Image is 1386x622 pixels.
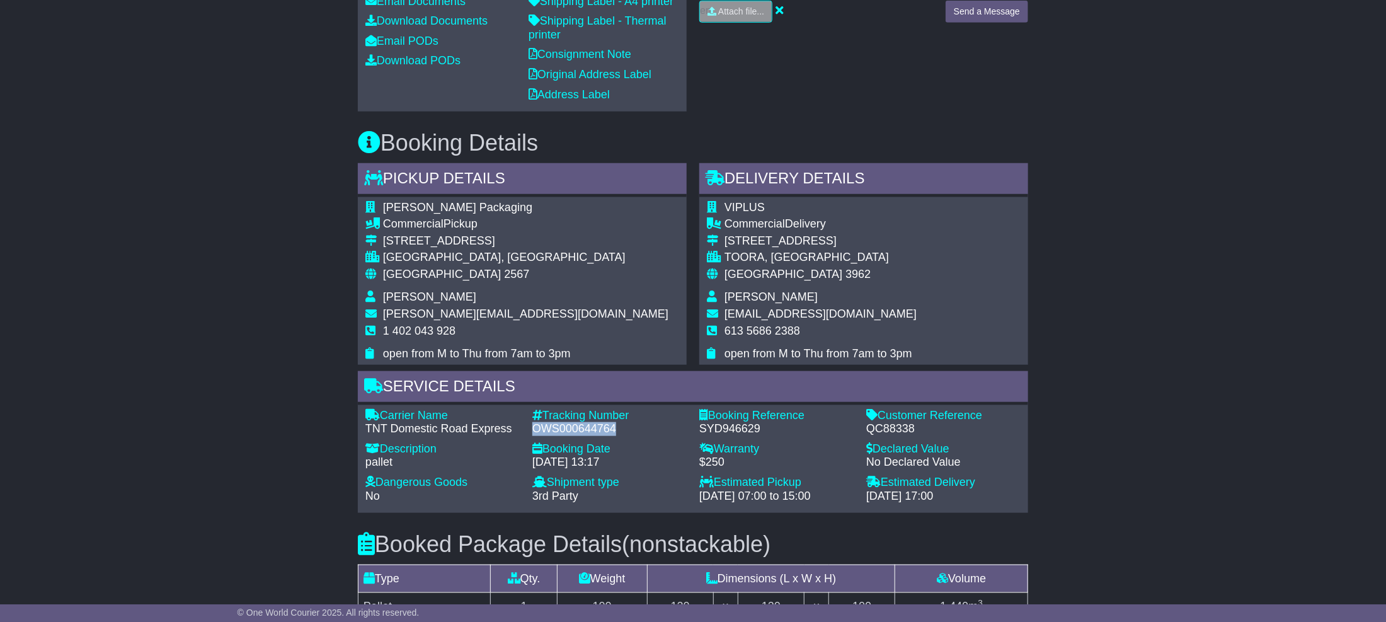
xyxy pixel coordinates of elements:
[866,490,1021,504] div: [DATE] 17:00
[699,163,1028,197] div: Delivery Details
[738,592,804,620] td: 120
[713,592,738,620] td: x
[365,54,461,67] a: Download PODs
[724,347,912,360] span: open from M to Thu from 7am to 3pm
[358,592,491,620] td: Pallet
[532,476,687,490] div: Shipment type
[358,371,1028,405] div: Service Details
[724,201,765,214] span: VIPLUS
[724,251,917,265] div: TOORA, [GEOGRAPHIC_DATA]
[383,291,476,303] span: [PERSON_NAME]
[699,409,854,423] div: Booking Reference
[895,592,1028,620] td: m
[529,68,651,81] a: Original Address Label
[383,217,668,231] div: Pickup
[529,14,667,41] a: Shipping Label - Thermal printer
[866,476,1021,490] div: Estimated Delivery
[622,531,770,557] span: (nonstackable)
[724,268,842,280] span: [GEOGRAPHIC_DATA]
[699,442,854,456] div: Warranty
[365,14,488,27] a: Download Documents
[365,476,520,490] div: Dangerous Goods
[491,565,557,592] td: Qty.
[532,409,687,423] div: Tracking Number
[532,490,578,502] span: 3rd Party
[504,268,529,280] span: 2567
[724,217,785,230] span: Commercial
[383,234,668,248] div: [STREET_ADDRESS]
[978,598,983,608] sup: 3
[365,422,520,436] div: TNT Domestic Road Express
[829,592,895,620] td: 100
[647,565,895,592] td: Dimensions (L x W x H)
[866,409,1021,423] div: Customer Reference
[365,442,520,456] div: Description
[866,442,1021,456] div: Declared Value
[699,490,854,504] div: [DATE] 07:00 to 15:00
[358,532,1028,557] h3: Booked Package Details
[724,291,818,303] span: [PERSON_NAME]
[699,476,854,490] div: Estimated Pickup
[365,409,520,423] div: Carrier Name
[895,565,1028,592] td: Volume
[383,217,444,230] span: Commercial
[532,456,687,469] div: [DATE] 13:17
[845,268,871,280] span: 3962
[699,456,854,469] div: $250
[724,217,917,231] div: Delivery
[529,48,631,60] a: Consignment Note
[532,442,687,456] div: Booking Date
[724,325,800,337] span: 613 5686 2388
[365,35,438,47] a: Email PODs
[383,251,668,265] div: [GEOGRAPHIC_DATA], [GEOGRAPHIC_DATA]
[383,268,501,280] span: [GEOGRAPHIC_DATA]
[724,308,917,320] span: [EMAIL_ADDRESS][DOMAIN_NAME]
[532,422,687,436] div: OWS000644764
[557,592,647,620] td: 100
[383,308,668,320] span: [PERSON_NAME][EMAIL_ADDRESS][DOMAIN_NAME]
[866,456,1021,469] div: No Declared Value
[383,347,571,360] span: open from M to Thu from 7am to 3pm
[647,592,713,620] td: 120
[238,608,420,618] span: © One World Courier 2025. All rights reserved.
[724,234,917,248] div: [STREET_ADDRESS]
[365,490,380,502] span: No
[805,592,829,620] td: x
[358,565,491,592] td: Type
[699,422,854,436] div: SYD946629
[866,422,1021,436] div: QC88338
[529,88,610,101] a: Address Label
[940,600,968,613] span: 1.440
[383,201,532,214] span: [PERSON_NAME] Packaging
[557,565,647,592] td: Weight
[358,163,687,197] div: Pickup Details
[358,130,1028,156] h3: Booking Details
[383,325,455,337] span: 1 402 043 928
[946,1,1028,23] button: Send a Message
[365,456,520,469] div: pallet
[491,592,557,620] td: 1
